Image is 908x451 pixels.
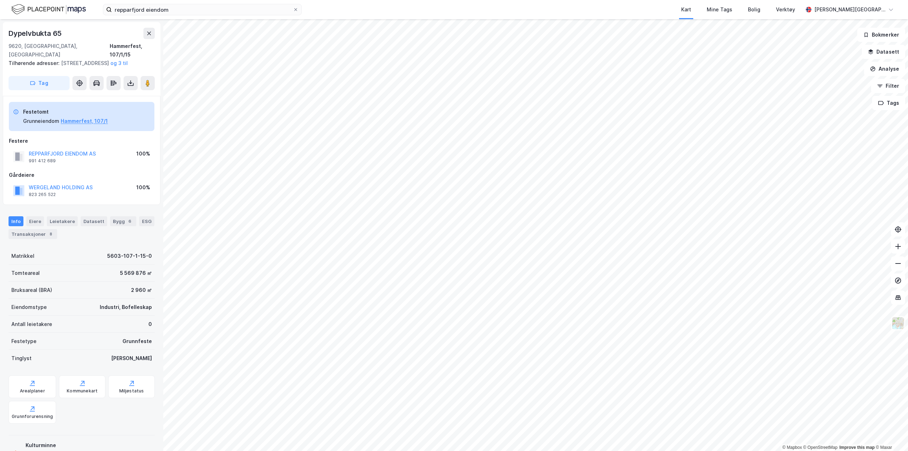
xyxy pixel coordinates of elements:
button: Datasett [862,45,905,59]
div: Tinglyst [11,354,32,363]
div: 6 [126,218,133,225]
div: Kommunekart [67,388,98,394]
button: Tag [9,76,70,90]
div: 823 265 522 [29,192,56,197]
div: 0 [148,320,152,328]
div: Datasett [81,216,107,226]
div: 5603-107-1-15-0 [107,252,152,260]
div: Info [9,216,23,226]
input: Søk på adresse, matrikkel, gårdeiere, leietakere eller personer [112,4,293,15]
div: Bolig [748,5,760,14]
div: 5 569 876 ㎡ [120,269,152,277]
div: Grunnfeste [122,337,152,346]
a: OpenStreetMap [803,445,838,450]
div: Verktøy [776,5,795,14]
a: Mapbox [782,445,802,450]
div: Dypelvbukta 65 [9,28,63,39]
div: Antall leietakere [11,320,52,328]
iframe: Chat Widget [873,417,908,451]
div: Miljøstatus [119,388,144,394]
button: Hammerfest, 107/1 [61,117,108,125]
div: Arealplaner [20,388,45,394]
img: Z [891,316,905,330]
div: 2 960 ㎡ [131,286,152,294]
img: logo.f888ab2527a4732fd821a326f86c7f29.svg [11,3,86,16]
div: Matrikkel [11,252,34,260]
div: Festetomt [23,108,108,116]
div: [PERSON_NAME][GEOGRAPHIC_DATA] [814,5,885,14]
div: 100% [136,183,150,192]
button: Filter [871,79,905,93]
div: [PERSON_NAME] [111,354,152,363]
div: Eiendomstype [11,303,47,311]
div: 8 [47,230,54,238]
div: 991 412 689 [29,158,56,164]
button: Analyse [864,62,905,76]
div: Eiere [26,216,44,226]
button: Tags [872,96,905,110]
span: Tilhørende adresser: [9,60,61,66]
div: Festere [9,137,154,145]
button: Bokmerker [857,28,905,42]
div: Grunneiendom [23,117,59,125]
div: Kart [681,5,691,14]
div: Leietakere [47,216,78,226]
div: Tomteareal [11,269,40,277]
div: Grunnforurensning [12,414,53,419]
div: [STREET_ADDRESS] [9,59,149,67]
div: 9620, [GEOGRAPHIC_DATA], [GEOGRAPHIC_DATA] [9,42,110,59]
div: Gårdeiere [9,171,154,179]
div: Industri, Bofelleskap [100,303,152,311]
div: Mine Tags [707,5,732,14]
div: ESG [139,216,154,226]
a: Improve this map [839,445,875,450]
div: Transaksjoner [9,229,57,239]
div: Festetype [11,337,37,346]
div: Hammerfest, 107/1/15 [110,42,155,59]
div: Bygg [110,216,136,226]
div: Bruksareal (BRA) [11,286,52,294]
div: 100% [136,150,150,158]
div: Kulturminne [26,441,152,450]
